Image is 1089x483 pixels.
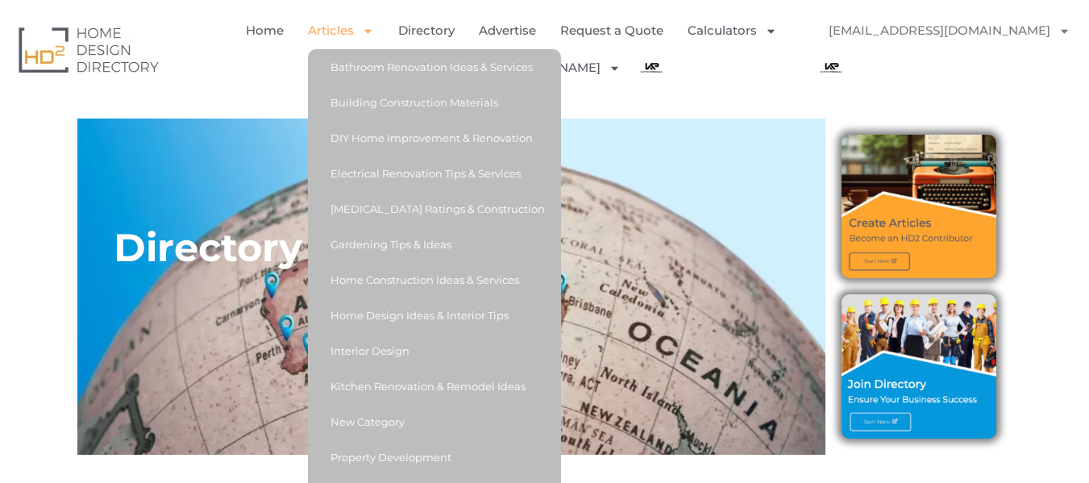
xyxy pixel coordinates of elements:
a: Electrical Renovation Tips & Services [308,156,561,191]
nav: Menu [813,12,1077,85]
a: [MEDICAL_DATA] Ratings & Construction [308,191,561,227]
img: Syed Almahdaly [633,49,669,85]
a: Directory [398,12,455,49]
a: Calculators [688,12,777,49]
a: Interior Design [308,333,561,368]
img: Syed Almahdaly [813,49,849,85]
a: Home [246,12,284,49]
a: Articles [308,12,374,49]
a: Gardening Tips & Ideas [308,227,561,262]
a: Home Design Ideas & Interior Tips [308,298,561,333]
a: Request a Quote [560,12,663,49]
a: Advertise [479,12,536,49]
a: Home Construction Ideas & Services [308,262,561,298]
h2: Directory [114,223,302,272]
a: DIY Home Improvement & Renovation [308,120,561,156]
a: [EMAIL_ADDRESS][DOMAIN_NAME] [813,12,1087,49]
nav: Menu [222,12,813,86]
a: Building Construction Materials [308,85,561,120]
a: Kitchen Renovation & Remodel Ideas [308,368,561,404]
a: Bathroom Renovation Ideas & Services [308,49,561,85]
a: Property Development [308,439,561,475]
a: New Category [308,404,561,439]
